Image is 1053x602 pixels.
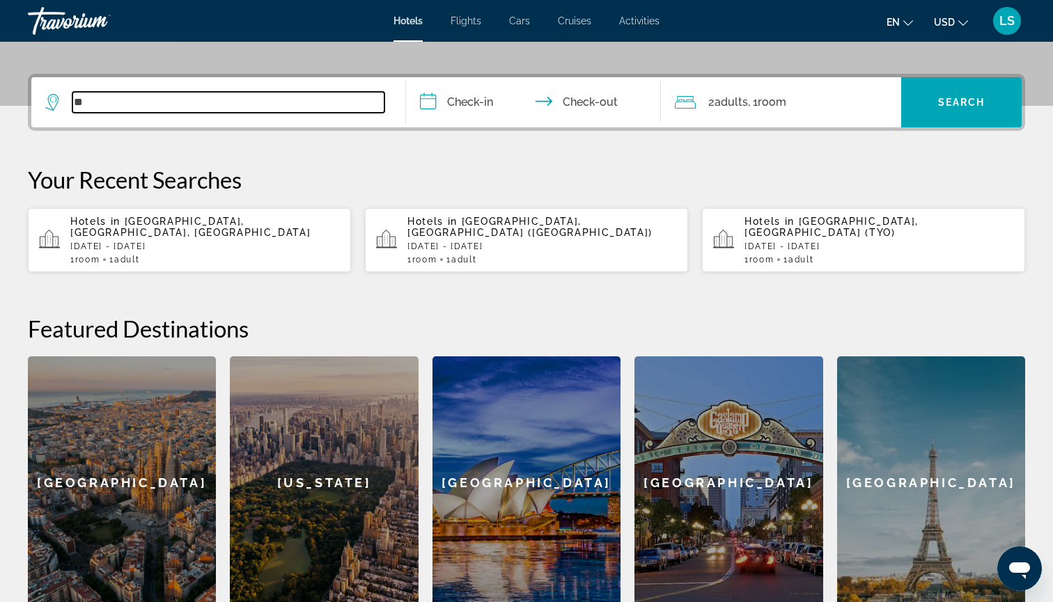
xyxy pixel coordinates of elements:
[999,14,1015,28] span: LS
[509,15,530,26] a: Cars
[31,77,1022,127] div: Search widget
[619,15,660,26] a: Activities
[28,3,167,39] a: Travorium
[412,255,437,264] span: Room
[28,315,1025,342] h2: Featured Destinations
[744,255,774,264] span: 1
[558,15,591,26] a: Cruises
[70,241,340,251] p: [DATE] - [DATE]
[887,12,913,32] button: Change language
[708,93,748,112] span: 2
[661,77,902,127] button: Travelers: 2 adults, 0 children
[748,93,786,112] span: , 1
[783,255,813,264] span: 1
[365,207,688,273] button: Hotels in [GEOGRAPHIC_DATA], [GEOGRAPHIC_DATA] ([GEOGRAPHIC_DATA])[DATE] - [DATE]1Room1Adult
[901,77,1022,127] button: Search
[702,207,1025,273] button: Hotels in [GEOGRAPHIC_DATA], [GEOGRAPHIC_DATA] (TYO)[DATE] - [DATE]1Room1Adult
[451,255,476,264] span: Adult
[887,17,900,28] span: en
[70,216,120,227] span: Hotels in
[407,241,677,251] p: [DATE] - [DATE]
[749,255,774,264] span: Room
[451,15,481,26] a: Flights
[70,216,311,238] span: [GEOGRAPHIC_DATA], [GEOGRAPHIC_DATA], [GEOGRAPHIC_DATA]
[446,255,476,264] span: 1
[70,255,100,264] span: 1
[989,6,1025,35] button: User Menu
[393,15,423,26] a: Hotels
[934,12,968,32] button: Change currency
[744,216,919,238] span: [GEOGRAPHIC_DATA], [GEOGRAPHIC_DATA] (TYO)
[407,216,458,227] span: Hotels in
[788,255,813,264] span: Adult
[28,166,1025,193] p: Your Recent Searches
[997,546,1042,591] iframe: Bouton de lancement de la fenêtre de messagerie
[938,97,985,108] span: Search
[934,17,955,28] span: USD
[406,77,661,127] button: Check in and out dates
[758,95,786,109] span: Room
[744,241,1014,251] p: [DATE] - [DATE]
[744,216,795,227] span: Hotels in
[407,255,437,264] span: 1
[114,255,139,264] span: Adult
[75,255,100,264] span: Room
[407,216,653,238] span: [GEOGRAPHIC_DATA], [GEOGRAPHIC_DATA] ([GEOGRAPHIC_DATA])
[109,255,139,264] span: 1
[28,207,351,273] button: Hotels in [GEOGRAPHIC_DATA], [GEOGRAPHIC_DATA], [GEOGRAPHIC_DATA][DATE] - [DATE]1Room1Adult
[715,95,748,109] span: Adults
